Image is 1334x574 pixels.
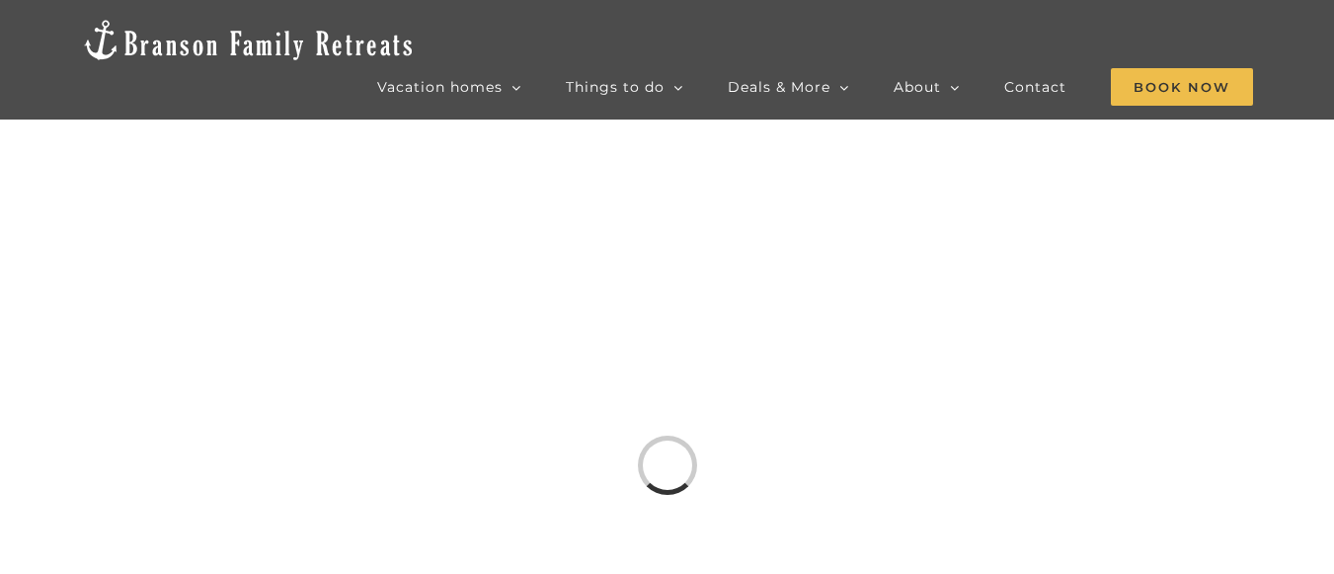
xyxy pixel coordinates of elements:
[1004,80,1066,94] span: Contact
[377,67,1253,107] nav: Main Menu
[377,67,521,107] a: Vacation homes
[894,67,960,107] a: About
[377,80,503,94] span: Vacation homes
[566,80,665,94] span: Things to do
[1111,67,1253,107] a: Book Now
[728,67,849,107] a: Deals & More
[81,18,416,62] img: Branson Family Retreats Logo
[728,80,830,94] span: Deals & More
[894,80,941,94] span: About
[627,425,708,506] div: Loading...
[566,67,683,107] a: Things to do
[1004,67,1066,107] a: Contact
[1111,68,1253,106] span: Book Now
